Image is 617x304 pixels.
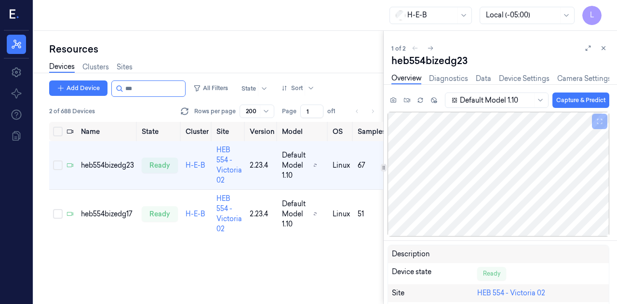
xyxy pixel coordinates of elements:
th: Model [278,122,329,141]
a: Camera Settings [557,74,611,84]
button: Select all [53,127,63,136]
span: of 1 [327,107,343,116]
a: H-E-B [186,161,205,170]
th: Site [213,122,246,141]
div: 2.23.4 [250,209,274,219]
a: Devices [49,62,75,73]
div: ready [142,158,178,173]
div: Ready [477,267,506,280]
a: Data [476,74,491,84]
div: Site [392,288,477,298]
a: HEB 554 - Victoria 02 [216,145,242,185]
th: State [138,122,182,141]
div: Resources [49,42,383,56]
a: Clusters [82,62,109,72]
div: heb554bizedg23 [391,54,609,67]
th: Version [246,122,278,141]
div: heb554bizedg17 [81,209,134,219]
div: ready [142,206,178,222]
th: Cluster [182,122,213,141]
nav: pagination [350,105,379,118]
th: OS [329,122,354,141]
button: Add Device [49,80,107,96]
a: HEB 554 - Victoria 02 [216,194,242,233]
span: 2 of 688 Devices [49,107,95,116]
button: L [582,6,602,25]
a: Overview [391,73,421,84]
span: 1 of 2 [391,44,405,53]
div: 51 [358,209,386,219]
div: heb554bizedg23 [81,160,134,171]
a: H-E-B [186,210,205,218]
div: 67 [358,160,386,171]
button: All Filters [189,80,232,96]
button: Select row [53,160,63,170]
div: Device state [392,267,477,280]
a: HEB 554 - Victoria 02 [477,289,545,297]
button: Select row [53,209,63,219]
th: Samples [354,122,389,141]
p: linux [333,160,350,171]
span: Default Model 1.10 [282,199,309,229]
div: Description [392,249,477,259]
p: Rows per page [194,107,236,116]
button: Capture & Predict [552,93,609,108]
div: 2.23.4 [250,160,274,171]
span: Default Model 1.10 [282,150,309,181]
a: Diagnostics [429,74,468,84]
a: Device Settings [499,74,550,84]
span: Page [282,107,296,116]
p: linux [333,209,350,219]
a: Sites [117,62,133,72]
th: Name [77,122,138,141]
